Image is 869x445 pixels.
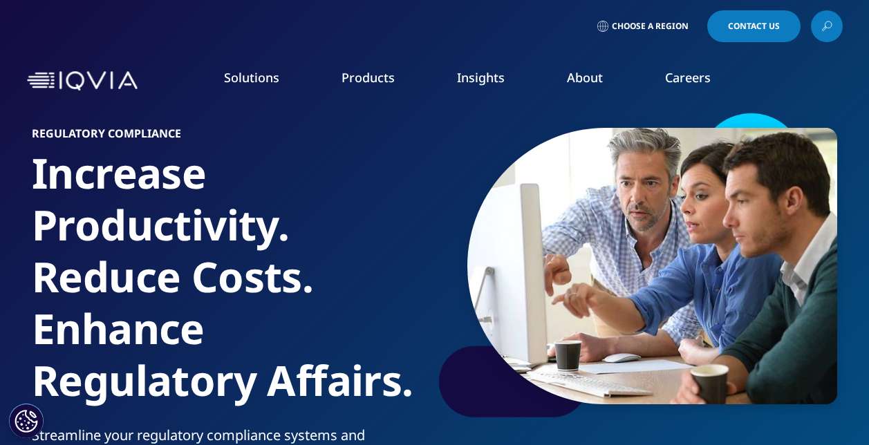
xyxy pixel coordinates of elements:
a: Insights [457,69,505,86]
span: Choose a Region [612,21,689,32]
a: Contact Us [707,10,801,42]
nav: Primary [143,48,843,113]
h1: Increase Productivity. Reduce Costs. Enhance Regulatory Affairs. [32,147,429,426]
a: Careers [665,69,711,86]
img: IQVIA Healthcare Information Technology and Pharma Clinical Research Company [27,71,138,91]
a: Products [342,69,395,86]
a: Solutions [224,69,279,86]
img: working-together-on-screenfrom-comp-videopng.jpg [467,128,837,404]
a: About [567,69,603,86]
span: Contact Us [728,22,780,30]
button: Cookies Settings [9,404,44,438]
h6: Regulatory Compliance [32,128,429,147]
